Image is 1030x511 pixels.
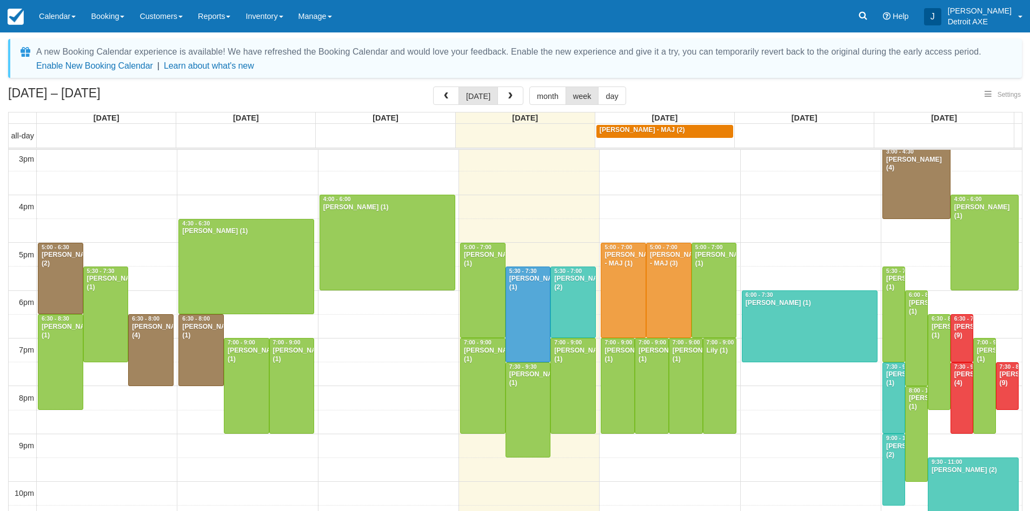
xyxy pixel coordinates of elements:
[458,87,498,105] button: [DATE]
[506,362,551,458] a: 7:30 - 9:30[PERSON_NAME] (1)
[554,268,582,274] span: 5:30 - 7:00
[164,61,254,70] a: Learn about what's new
[886,364,914,370] span: 7:30 - 9:00
[908,394,925,412] div: [PERSON_NAME] (1)
[128,314,174,386] a: 6:30 - 8:00[PERSON_NAME] (4)
[948,5,1012,16] p: [PERSON_NAME]
[601,338,635,434] a: 7:00 - 9:00[PERSON_NAME] (1)
[882,434,905,506] a: 9:00 - 10:30[PERSON_NAME] (2)
[224,338,269,434] a: 7:00 - 9:00[PERSON_NAME] (1)
[931,466,1015,475] div: [PERSON_NAME] (2)
[509,275,548,292] div: [PERSON_NAME] (1)
[745,299,874,308] div: [PERSON_NAME] (1)
[94,114,119,122] span: [DATE]
[19,394,34,402] span: 8pm
[951,362,973,434] a: 7:30 - 9:00[PERSON_NAME] (4)
[227,347,266,364] div: [PERSON_NAME] (1)
[646,243,692,339] a: 5:00 - 7:00[PERSON_NAME] - MAJ (3)
[19,155,34,163] span: 3pm
[932,316,959,322] span: 6:30 - 8:30
[554,275,593,292] div: [PERSON_NAME] (2)
[228,340,255,346] span: 7:00 - 9:00
[635,338,669,434] a: 7:00 - 9:00[PERSON_NAME] (1)
[742,290,878,362] a: 6:00 - 7:30[PERSON_NAME] (1)
[41,323,80,340] div: [PERSON_NAME] (1)
[157,61,160,70] span: |
[931,114,957,122] span: [DATE]
[1000,364,1027,370] span: 7:30 - 8:30
[928,314,951,410] a: 6:30 - 8:30[PERSON_NAME] (1)
[509,370,548,388] div: [PERSON_NAME] (1)
[463,347,502,364] div: [PERSON_NAME] (1)
[692,243,737,339] a: 5:00 - 7:00[PERSON_NAME] (1)
[954,323,970,340] div: [PERSON_NAME] (9)
[604,251,643,268] div: [PERSON_NAME] - MAJ (1)
[182,323,221,340] div: [PERSON_NAME] (1)
[703,338,737,434] a: 7:00 - 9:00Lily (1)
[132,316,160,322] span: 6:30 - 8:00
[886,442,902,460] div: [PERSON_NAME] (2)
[529,87,566,105] button: month
[463,251,502,268] div: [PERSON_NAME] (1)
[998,91,1021,98] span: Settings
[886,156,947,173] div: [PERSON_NAME] (4)
[649,251,688,268] div: [PERSON_NAME] - MAJ (3)
[273,347,311,364] div: [PERSON_NAME] (1)
[905,290,928,386] a: 6:00 - 8:00[PERSON_NAME] (1)
[695,244,723,250] span: 5:00 - 7:00
[273,340,301,346] span: 7:00 - 9:00
[512,114,538,122] span: [DATE]
[38,314,83,410] a: 6:30 - 8:30[PERSON_NAME] (1)
[554,340,582,346] span: 7:00 - 9:00
[233,114,259,122] span: [DATE]
[951,195,1019,290] a: 4:00 - 6:00[PERSON_NAME] (1)
[19,346,34,354] span: 7pm
[323,196,351,202] span: 4:00 - 6:00
[695,251,734,268] div: [PERSON_NAME] (1)
[182,221,210,227] span: 4:30 - 6:30
[178,314,224,386] a: 6:30 - 8:00[PERSON_NAME] (1)
[506,267,551,362] a: 5:30 - 7:30[PERSON_NAME] (1)
[42,316,69,322] span: 6:30 - 8:30
[8,9,24,25] img: checkfront-main-nav-mini-logo.png
[87,268,115,274] span: 5:30 - 7:30
[932,459,962,465] span: 9:30 - 11:00
[8,87,145,107] h2: [DATE] – [DATE]
[19,202,34,211] span: 4pm
[909,388,940,394] span: 8:00 - 10:00
[706,347,734,355] div: Lily (1)
[908,299,925,316] div: [PERSON_NAME] (1)
[882,267,905,362] a: 5:30 - 7:30[PERSON_NAME] (1)
[41,251,80,268] div: [PERSON_NAME] (2)
[19,250,34,259] span: 5pm
[601,243,646,339] a: 5:00 - 7:00[PERSON_NAME] - MAJ (1)
[931,323,947,340] div: [PERSON_NAME] (1)
[669,338,703,434] a: 7:00 - 9:00[PERSON_NAME] (1)
[509,268,537,274] span: 5:30 - 7:30
[19,441,34,450] span: 9pm
[598,87,626,105] button: day
[746,292,773,298] span: 6:00 - 7:30
[604,347,632,364] div: [PERSON_NAME] (1)
[320,195,455,290] a: 4:00 - 6:00[PERSON_NAME] (1)
[977,340,1005,346] span: 7:00 - 9:00
[905,386,928,482] a: 8:00 - 10:00[PERSON_NAME] (1)
[550,267,596,339] a: 5:30 - 7:00[PERSON_NAME] (2)
[83,267,129,362] a: 5:30 - 7:30[PERSON_NAME] (1)
[36,61,153,71] button: Enable New Booking Calendar
[707,340,734,346] span: 7:00 - 9:00
[464,244,491,250] span: 5:00 - 7:00
[566,87,599,105] button: week
[909,292,936,298] span: 6:00 - 8:00
[596,125,733,138] a: [PERSON_NAME] - MAJ (2)
[652,114,678,122] span: [DATE]
[954,370,970,388] div: [PERSON_NAME] (4)
[954,364,982,370] span: 7:30 - 9:00
[948,16,1012,27] p: Detroit AXE
[323,203,452,212] div: [PERSON_NAME] (1)
[672,347,700,364] div: [PERSON_NAME] (1)
[182,316,210,322] span: 6:30 - 8:00
[886,149,914,155] span: 3:00 - 4:30
[973,338,996,434] a: 7:00 - 9:00[PERSON_NAME] (1)
[15,489,34,497] span: 10pm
